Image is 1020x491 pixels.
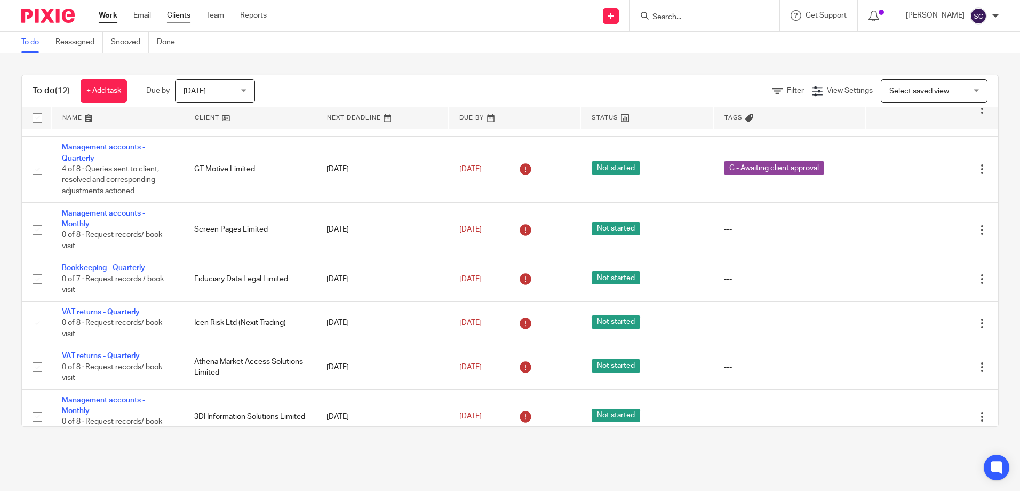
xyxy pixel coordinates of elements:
span: Not started [592,315,640,329]
a: Work [99,10,117,21]
td: [DATE] [316,137,448,202]
span: [DATE] [184,88,206,95]
a: Management accounts - Monthly [62,397,145,415]
div: --- [724,362,855,373]
input: Search [651,13,747,22]
p: [PERSON_NAME] [906,10,965,21]
span: Get Support [806,12,847,19]
td: 3DI Information Solutions Limited [184,389,316,444]
span: [DATE] [459,165,482,173]
span: Not started [592,359,640,373]
a: Team [206,10,224,21]
td: [DATE] [316,345,448,389]
a: Bookkeeping - Quarterly [62,264,145,272]
span: View Settings [827,87,873,94]
td: [DATE] [316,257,448,301]
a: Management accounts - Monthly [62,210,145,228]
div: --- [724,224,855,235]
h1: To do [33,85,70,97]
td: [DATE] [316,202,448,257]
span: 0 of 8 · Request records/ book visit [62,110,162,129]
a: Management accounts - Quarterly [62,144,145,162]
span: [DATE] [459,413,482,421]
a: Reports [240,10,267,21]
span: 0 of 8 · Request records/ book visit [62,363,162,382]
td: GT Motive Limited [184,137,316,202]
span: [DATE] [459,226,482,233]
td: Icen Risk Ltd (Nexit Trading) [184,301,316,345]
div: --- [724,318,855,328]
span: 0 of 7 · Request records / book visit [62,275,164,294]
span: Not started [592,409,640,422]
img: svg%3E [970,7,987,25]
a: Email [133,10,151,21]
span: 0 of 8 · Request records/ book visit [62,319,162,338]
span: Not started [592,161,640,175]
td: Athena Market Access Solutions Limited [184,345,316,389]
td: [DATE] [316,301,448,345]
span: 4 of 8 · Queries sent to client, resolved and corresponding adjustments actioned [62,165,159,195]
span: [DATE] [459,363,482,371]
p: Due by [146,85,170,96]
img: Pixie [21,9,75,23]
div: --- [724,411,855,422]
span: G - Awaiting client approval [724,161,824,175]
a: VAT returns - Quarterly [62,308,140,316]
span: Select saved view [889,88,949,95]
a: Reassigned [55,32,103,53]
a: Snoozed [111,32,149,53]
a: + Add task [81,79,127,103]
td: Screen Pages Limited [184,202,316,257]
span: Filter [787,87,804,94]
div: --- [724,274,855,284]
span: Tags [724,115,743,121]
a: To do [21,32,47,53]
span: (12) [55,86,70,95]
td: Fiduciary Data Legal Limited [184,257,316,301]
span: 0 of 8 · Request records/ book visit [62,232,162,250]
td: [DATE] [316,389,448,444]
a: Clients [167,10,190,21]
span: [DATE] [459,319,482,327]
span: Not started [592,222,640,235]
span: Not started [592,271,640,284]
a: Done [157,32,183,53]
span: 0 of 8 · Request records/ book visit [62,418,162,437]
span: [DATE] [459,275,482,283]
a: VAT returns - Quarterly [62,352,140,360]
